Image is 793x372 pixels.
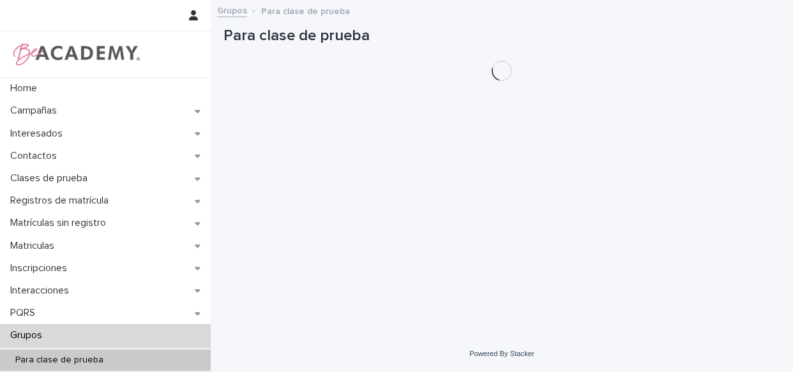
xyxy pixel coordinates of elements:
[5,355,114,366] p: Para clase de prueba
[261,3,350,17] p: Para clase de prueba
[5,128,73,140] p: Interesados
[5,240,64,252] p: Matriculas
[5,262,77,274] p: Inscripciones
[223,27,780,45] h1: Para clase de prueba
[5,195,119,207] p: Registros de matrícula
[5,172,98,184] p: Clases de prueba
[5,105,67,117] p: Campañas
[10,41,141,67] img: WPrjXfSUmiLcdUfaYY4Q
[5,285,79,297] p: Interacciones
[469,350,534,357] a: Powered By Stacker
[5,217,116,229] p: Matrículas sin registro
[5,307,45,319] p: PQRS
[5,329,52,341] p: Grupos
[5,150,67,162] p: Contactos
[217,3,247,17] a: Grupos
[5,82,47,94] p: Home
